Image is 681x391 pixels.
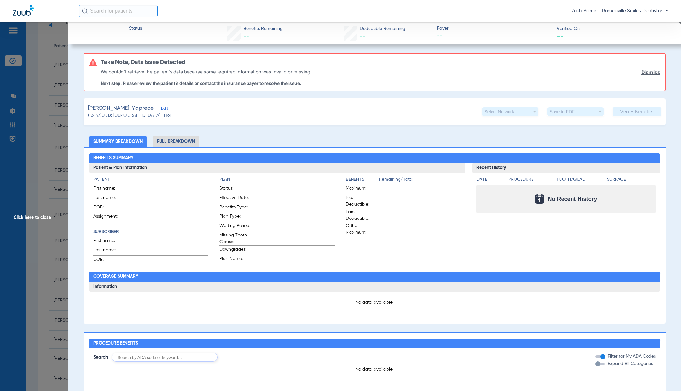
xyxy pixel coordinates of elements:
img: Search Icon [82,8,88,14]
h4: Subscriber [93,229,208,235]
h4: Plan [219,176,335,183]
app-breakdown-title: Date [476,176,503,185]
app-breakdown-title: Tooth/Quad [556,176,605,185]
h4: Patient [93,176,208,183]
h2: Coverage Summary [89,272,660,282]
app-breakdown-title: Surface [607,176,656,185]
app-breakdown-title: Procedure [508,176,554,185]
span: Edit [161,106,167,112]
a: Dismiss [641,69,660,75]
h2: Benefits Summary [89,153,660,163]
span: DOB: [93,204,124,213]
span: Assignment: [93,213,124,222]
span: -- [360,33,365,39]
p: We couldn’t retrieve the patient’s data because some required information was invalid or missing. [101,68,311,75]
span: Plan Type: [219,213,250,222]
li: Summary Breakdown [89,136,147,147]
span: -- [243,33,249,39]
span: No Recent History [548,196,597,202]
h3: Patient & Plan Information [89,163,465,173]
label: Filter for My ADA Codes [607,353,656,360]
span: -- [437,32,551,40]
h3: Information [89,282,660,292]
span: Ind. Deductible: [346,195,377,208]
span: Last name: [93,247,124,255]
span: Benefits Type: [219,204,250,213]
span: Ortho Maximum: [346,223,377,236]
span: Payer [437,25,551,32]
img: Zuub Logo [13,5,34,16]
span: -- [129,32,142,41]
h4: Procedure [508,176,554,183]
span: Downgrades: [219,246,250,255]
h4: Surface [607,176,656,183]
app-breakdown-title: Benefits [346,176,379,185]
span: Expand All Categories [608,361,653,366]
p: No data available. [89,366,660,372]
span: First name: [93,237,124,246]
span: (12447) DOB: [DEMOGRAPHIC_DATA] - HoH [88,112,173,119]
span: Remaining/Total [379,176,461,185]
span: Zuub Admin - Romeoville Smiles Dentistry [572,8,668,14]
img: Calendar [535,194,544,204]
span: Fam. Deductible: [346,209,377,222]
span: [PERSON_NAME], Yaprece [88,104,154,112]
input: Search for patients [79,5,158,17]
span: Maximum: [346,185,377,194]
h4: Date [476,176,503,183]
h4: Benefits [346,176,379,183]
img: error-icon [89,59,97,66]
span: Effective Date: [219,195,250,203]
span: First name: [93,185,124,194]
h4: Tooth/Quad [556,176,605,183]
p: No data available. [93,299,656,306]
span: Verified On [557,26,671,32]
span: Status: [219,185,250,194]
h2: Procedure Benefits [89,339,660,349]
span: DOB: [93,256,124,265]
span: Missing Tooth Clause: [219,232,250,245]
span: Last name: [93,195,124,203]
li: Full Breakdown [153,136,199,147]
span: Waiting Period: [219,223,250,231]
span: -- [557,33,564,39]
input: Search by ADA code or keyword… [112,353,218,362]
h3: Recent History [472,163,660,173]
span: Search [93,354,108,360]
p: Next step: Please review the patient’s details or contact the insurance payer to resolve the issue. [101,80,311,86]
span: Deductible Remaining [360,26,405,32]
span: Status [129,25,142,32]
span: Plan Name: [219,255,250,264]
h6: Take Note, Data Issue Detected [101,59,185,66]
span: Benefits Remaining [243,26,283,32]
